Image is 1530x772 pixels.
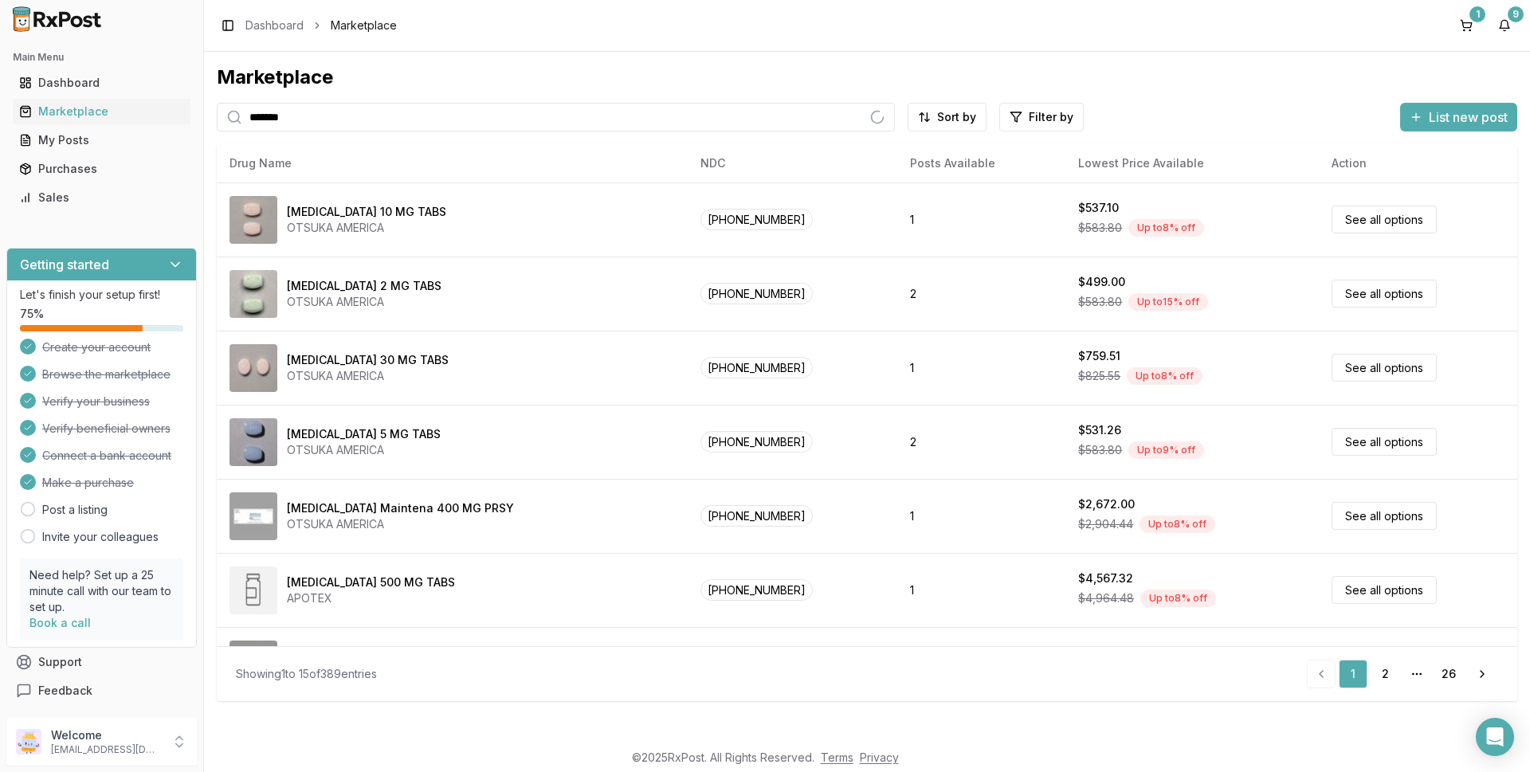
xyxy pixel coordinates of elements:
[29,567,174,615] p: Need help? Set up a 25 minute call with our team to set up.
[19,161,184,177] div: Purchases
[16,729,41,754] img: User avatar
[1078,368,1120,384] span: $825.55
[1429,108,1508,127] span: List new post
[1078,496,1135,512] div: $2,672.00
[700,209,813,230] span: [PHONE_NUMBER]
[897,144,1065,182] th: Posts Available
[51,727,162,743] p: Welcome
[19,190,184,206] div: Sales
[1453,13,1479,38] button: 1
[1332,576,1437,604] a: See all options
[1078,422,1121,438] div: $531.26
[6,676,197,705] button: Feedback
[51,743,162,756] p: [EMAIL_ADDRESS][DOMAIN_NAME]
[1078,348,1120,364] div: $759.51
[700,357,813,378] span: [PHONE_NUMBER]
[1332,502,1437,530] a: See all options
[1508,6,1524,22] div: 9
[287,204,446,220] div: [MEDICAL_DATA] 10 MG TABS
[1128,293,1208,311] div: Up to 15 % off
[1339,660,1367,688] a: 1
[229,418,277,466] img: Abilify 5 MG TABS
[287,352,449,368] div: [MEDICAL_DATA] 30 MG TABS
[999,103,1084,131] button: Filter by
[700,431,813,453] span: [PHONE_NUMBER]
[821,750,853,764] a: Terms
[245,18,397,33] nav: breadcrumb
[287,426,441,442] div: [MEDICAL_DATA] 5 MG TABS
[229,344,277,392] img: Abilify 30 MG TABS
[1078,516,1133,532] span: $2,904.44
[1078,590,1134,606] span: $4,964.48
[1078,220,1122,236] span: $583.80
[1029,109,1073,125] span: Filter by
[13,183,190,212] a: Sales
[20,287,183,303] p: Let's finish your setup first!
[1400,111,1517,127] a: List new post
[1332,428,1437,456] a: See all options
[42,448,171,464] span: Connect a bank account
[1434,660,1463,688] a: 26
[688,144,897,182] th: NDC
[42,502,108,518] a: Post a listing
[287,368,449,384] div: OTSUKA AMERICA
[287,574,455,590] div: [MEDICAL_DATA] 500 MG TABS
[6,127,197,153] button: My Posts
[1307,660,1498,688] nav: pagination
[229,196,277,244] img: Abilify 10 MG TABS
[1332,354,1437,382] a: See all options
[19,132,184,148] div: My Posts
[1128,219,1204,237] div: Up to 8 % off
[13,97,190,126] a: Marketplace
[42,475,134,491] span: Make a purchase
[1319,144,1517,182] th: Action
[29,616,91,629] a: Book a call
[1400,103,1517,131] button: List new post
[42,529,159,545] a: Invite your colleagues
[287,220,446,236] div: OTSUKA AMERICA
[217,65,1517,90] div: Marketplace
[897,627,1065,701] td: 3
[1332,280,1437,308] a: See all options
[1127,367,1202,385] div: Up to 8 % off
[897,182,1065,257] td: 1
[908,103,987,131] button: Sort by
[6,185,197,210] button: Sales
[1128,441,1204,459] div: Up to 9 % off
[1371,660,1399,688] a: 2
[6,156,197,182] button: Purchases
[287,500,514,516] div: [MEDICAL_DATA] Maintena 400 MG PRSY
[6,99,197,124] button: Marketplace
[20,255,109,274] h3: Getting started
[6,6,108,32] img: RxPost Logo
[1078,645,1120,660] div: $172.31
[217,144,688,182] th: Drug Name
[20,306,44,322] span: 75 %
[1492,13,1517,38] button: 9
[897,553,1065,627] td: 1
[1466,660,1498,688] a: Go to next page
[937,109,976,125] span: Sort by
[229,641,277,688] img: Admelog SoloStar 100 UNIT/ML SOPN
[897,331,1065,405] td: 1
[1078,570,1133,586] div: $4,567.32
[287,278,441,294] div: [MEDICAL_DATA] 2 MG TABS
[1469,6,1485,22] div: 1
[331,18,397,33] span: Marketplace
[897,479,1065,553] td: 1
[1332,206,1437,233] a: See all options
[13,126,190,155] a: My Posts
[13,69,190,97] a: Dashboard
[1140,515,1215,533] div: Up to 8 % off
[245,18,304,33] a: Dashboard
[1476,718,1514,756] div: Open Intercom Messenger
[229,270,277,318] img: Abilify 2 MG TABS
[19,75,184,91] div: Dashboard
[6,648,197,676] button: Support
[42,339,151,355] span: Create your account
[229,566,277,614] img: Abiraterone Acetate 500 MG TABS
[42,366,171,382] span: Browse the marketplace
[897,257,1065,331] td: 2
[1078,294,1122,310] span: $583.80
[287,294,441,310] div: OTSUKA AMERICA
